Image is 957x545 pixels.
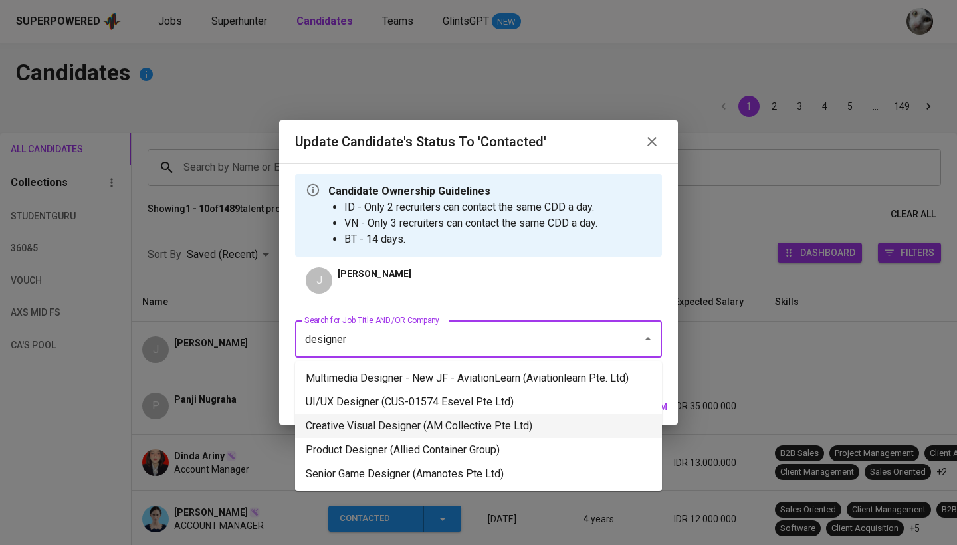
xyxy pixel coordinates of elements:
li: ID - Only 2 recruiters can contact the same CDD a day. [344,199,597,215]
li: Product Designer (Allied Container Group) [295,438,662,462]
h6: Update Candidate's Status to 'Contacted' [295,131,546,152]
p: Candidate Ownership Guidelines [328,183,597,199]
p: [PERSON_NAME] [338,267,411,280]
li: BT - 14 days. [344,231,597,247]
div: J [306,267,332,294]
li: Creative Visual Designer (AM Collective Pte Ltd) [295,414,662,438]
li: UI/UX Designer (CUS-01574 Esevel Pte Ltd) [295,390,662,414]
li: Senior Game Designer (Amanotes Pte Ltd) [295,462,662,486]
li: Multimedia Designer - New JF - AviationLearn (Aviationlearn Pte. Ltd) [295,366,662,390]
li: VN - Only 3 recruiters can contact the same CDD a day. [344,215,597,231]
button: Close [639,330,657,348]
